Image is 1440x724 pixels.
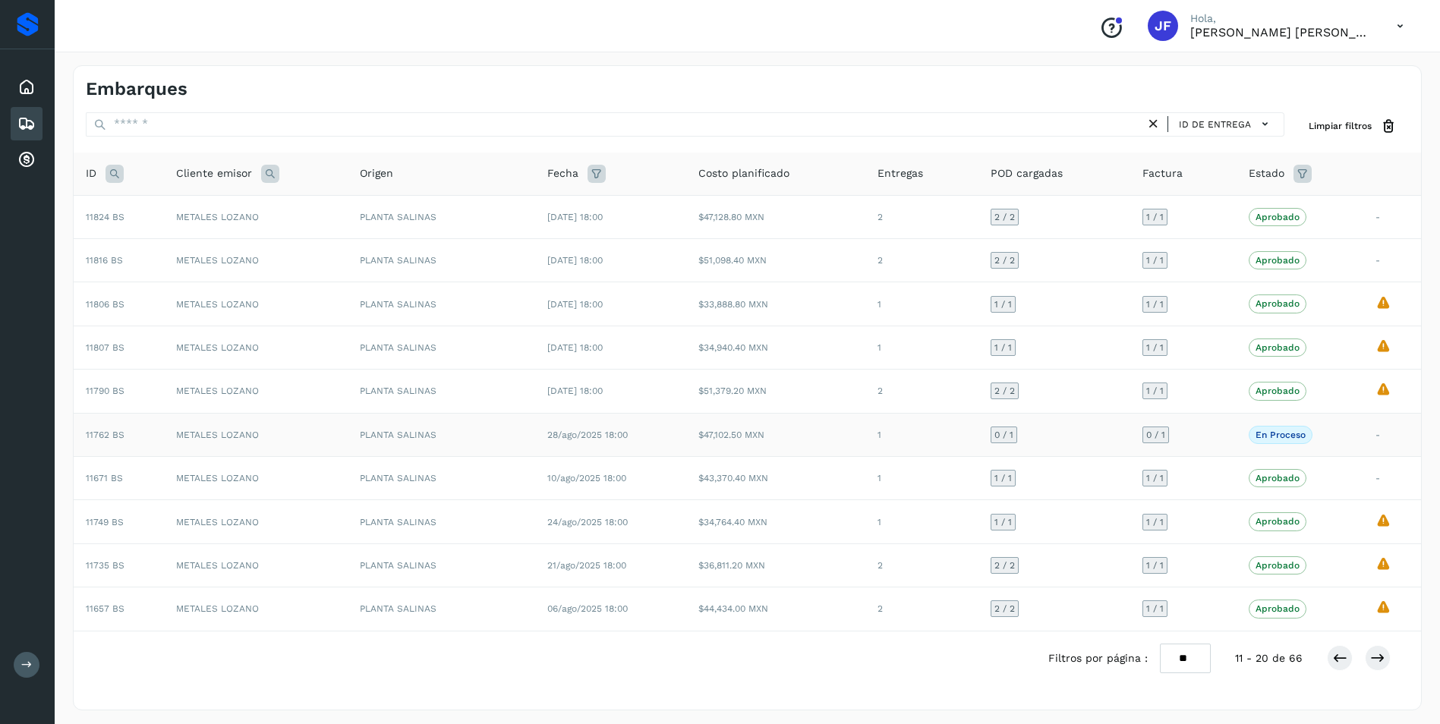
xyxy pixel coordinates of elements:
[176,165,252,181] span: Cliente emisor
[686,457,865,500] td: $43,370.40 MXN
[360,255,436,266] span: PLANTA SALINAS
[1256,386,1300,396] p: Aprobado
[86,517,124,527] span: 11749 BS
[1190,25,1372,39] p: JOSE FUENTES HERNANDEZ
[1146,518,1164,527] span: 1 / 1
[698,165,789,181] span: Costo planificado
[1146,430,1165,439] span: 0 / 1
[164,195,348,238] td: METALES LOZANO
[1256,342,1300,353] p: Aprobado
[878,165,923,181] span: Entregas
[11,71,43,104] div: Inicio
[686,282,865,326] td: $33,888.80 MXN
[1146,386,1164,395] span: 1 / 1
[1190,12,1372,25] p: Hola,
[1142,165,1183,181] span: Factura
[865,326,979,369] td: 1
[1363,195,1421,238] td: -
[547,386,603,396] span: [DATE] 18:00
[1256,473,1300,483] p: Aprobado
[547,430,628,440] span: 28/ago/2025 18:00
[360,299,436,310] span: PLANTA SALINAS
[865,195,979,238] td: 2
[164,587,348,631] td: METALES LOZANO
[86,299,124,310] span: 11806 BS
[164,282,348,326] td: METALES LOZANO
[164,413,348,456] td: METALES LOZANO
[686,326,865,369] td: $34,940.40 MXN
[686,500,865,543] td: $34,764.40 MXN
[994,430,1013,439] span: 0 / 1
[86,212,124,222] span: 11824 BS
[86,165,96,181] span: ID
[865,282,979,326] td: 1
[360,342,436,353] span: PLANTA SALINAS
[86,430,124,440] span: 11762 BS
[1146,343,1164,352] span: 1 / 1
[547,299,603,310] span: [DATE] 18:00
[1256,560,1300,571] p: Aprobado
[164,543,348,587] td: METALES LOZANO
[991,165,1063,181] span: POD cargadas
[1256,603,1300,614] p: Aprobado
[164,500,348,543] td: METALES LOZANO
[86,473,123,483] span: 11671 BS
[994,386,1015,395] span: 2 / 2
[547,165,578,181] span: Fecha
[1146,300,1164,309] span: 1 / 1
[865,413,979,456] td: 1
[1256,430,1306,440] p: En proceso
[686,543,865,587] td: $36,811.20 MXN
[994,256,1015,265] span: 2 / 2
[1179,118,1251,131] span: ID de entrega
[86,255,123,266] span: 11816 BS
[865,457,979,500] td: 1
[994,300,1012,309] span: 1 / 1
[360,212,436,222] span: PLANTA SALINAS
[1146,604,1164,613] span: 1 / 1
[686,239,865,282] td: $51,098.40 MXN
[547,517,628,527] span: 24/ago/2025 18:00
[86,603,124,614] span: 11657 BS
[547,342,603,353] span: [DATE] 18:00
[1363,457,1421,500] td: -
[164,326,348,369] td: METALES LOZANO
[164,457,348,500] td: METALES LOZANO
[994,518,1012,527] span: 1 / 1
[994,343,1012,352] span: 1 / 1
[1256,298,1300,309] p: Aprobado
[547,255,603,266] span: [DATE] 18:00
[1363,413,1421,456] td: -
[86,386,124,396] span: 11790 BS
[1146,212,1164,222] span: 1 / 1
[865,500,979,543] td: 1
[86,78,187,100] h4: Embarques
[686,370,865,413] td: $51,379.20 MXN
[1146,256,1164,265] span: 1 / 1
[1256,212,1300,222] p: Aprobado
[360,473,436,483] span: PLANTA SALINAS
[994,604,1015,613] span: 2 / 2
[865,543,979,587] td: 2
[11,143,43,177] div: Cuentas por cobrar
[1309,119,1372,133] span: Limpiar filtros
[360,165,393,181] span: Origen
[865,370,979,413] td: 2
[994,561,1015,570] span: 2 / 2
[1249,165,1284,181] span: Estado
[994,212,1015,222] span: 2 / 2
[1174,113,1278,135] button: ID de entrega
[547,473,626,483] span: 10/ago/2025 18:00
[1235,650,1303,666] span: 11 - 20 de 66
[547,560,626,571] span: 21/ago/2025 18:00
[86,342,124,353] span: 11807 BS
[360,560,436,571] span: PLANTA SALINAS
[547,603,628,614] span: 06/ago/2025 18:00
[865,587,979,631] td: 2
[1256,516,1300,527] p: Aprobado
[1146,474,1164,483] span: 1 / 1
[86,560,124,571] span: 11735 BS
[1048,650,1148,666] span: Filtros por página :
[686,195,865,238] td: $47,128.80 MXN
[164,239,348,282] td: METALES LOZANO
